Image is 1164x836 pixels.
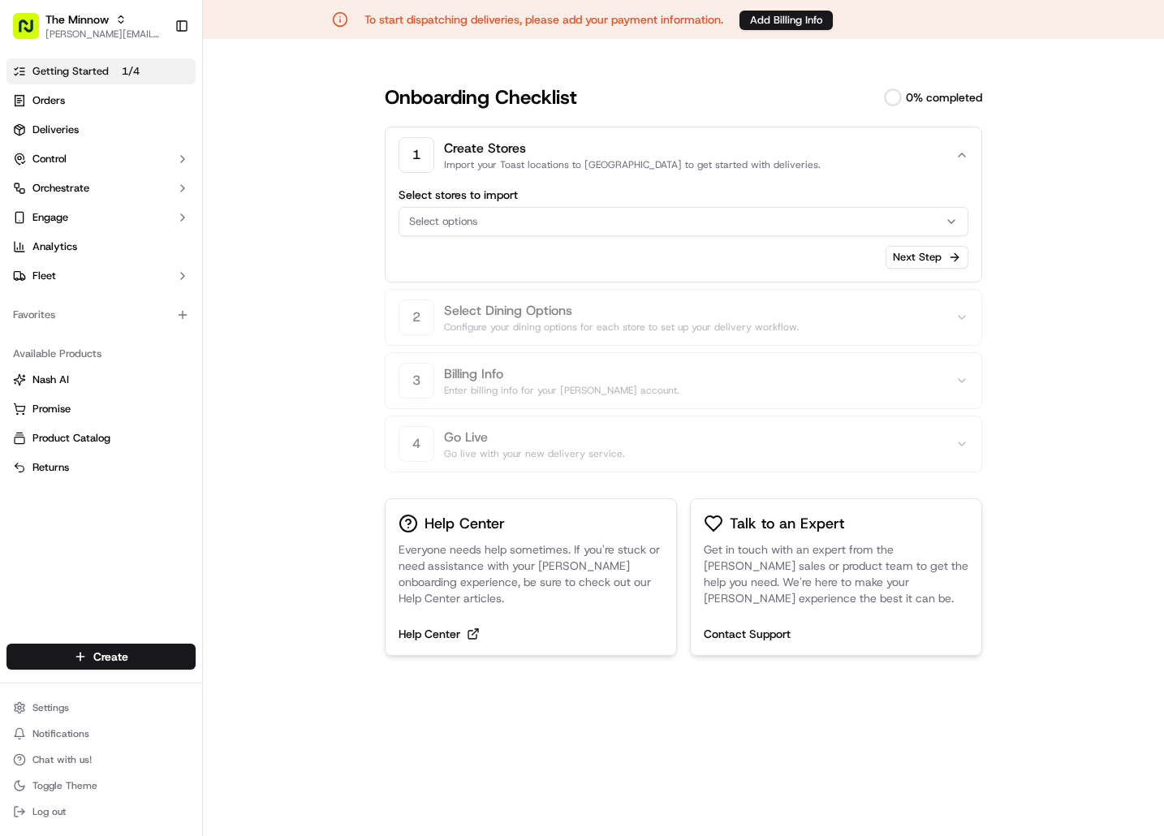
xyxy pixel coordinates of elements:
[739,11,833,30] button: Add Billing Info
[399,426,434,462] div: 4
[6,88,196,114] a: Orders
[16,13,36,32] button: back
[6,6,168,45] button: The Minnow[PERSON_NAME][EMAIL_ADDRESS][DOMAIN_NAME]
[32,460,69,475] span: Returns
[32,269,56,283] span: Fleet
[444,447,946,460] p: Go live with your new delivery service.
[444,301,946,321] h2: Select Dining Options
[115,62,146,80] p: 1 / 4
[45,11,109,28] button: The Minnow
[32,239,77,254] span: Analytics
[6,367,196,393] button: Nash AI
[444,139,946,158] h2: Create Stores
[93,649,128,665] span: Create
[6,58,196,84] a: Getting Started1/4
[399,207,968,236] button: Select options
[16,88,42,114] img: Nash
[6,800,196,823] button: Log out
[444,158,946,171] p: Import your Toast locations to [GEOGRAPHIC_DATA] to get started with deliveries.
[6,263,196,289] button: Fleet
[13,431,189,446] a: Product Catalog
[6,774,196,797] button: Toggle Theme
[444,428,946,447] h2: Go Live
[399,626,663,642] a: Help Center
[32,210,68,225] span: Engage
[409,214,477,229] span: Select options
[364,11,723,28] p: To start dispatching deliveries, please add your payment information.
[32,431,110,446] span: Product Catalog
[906,89,982,106] p: 0 % completed
[6,425,196,451] button: Product Catalog
[399,189,968,282] div: 1Create StoresImport your Toast locations to [GEOGRAPHIC_DATA] to get started with deliveries.
[6,455,196,480] button: Returns
[32,727,89,740] span: Notifications
[704,541,968,606] p: Get in touch with an expert from the [PERSON_NAME] sales or product team to get the help you need...
[399,127,968,183] button: 1Create StoresImport your Toast locations to [GEOGRAPHIC_DATA] to get started with deliveries.
[6,234,196,260] a: Analytics
[6,146,196,172] button: Control
[886,246,968,269] button: Next Step
[6,341,196,367] div: Available Products
[399,353,968,408] button: 3Billing InfoEnter billing info for your [PERSON_NAME] account.
[45,28,162,41] button: [PERSON_NAME][EMAIL_ADDRESS][DOMAIN_NAME]
[6,302,196,328] div: Favorites
[13,402,189,416] a: Promise
[6,696,196,719] button: Settings
[32,123,79,137] span: Deliveries
[32,181,89,196] span: Orchestrate
[444,384,946,397] p: Enter billing info for your [PERSON_NAME] account.
[399,541,663,606] p: Everyone needs help sometimes. If you're stuck or need assistance with your [PERSON_NAME] onboard...
[60,71,273,110] div: Hey, let me know if you have any questions!
[399,290,968,345] button: 2Select Dining OptionsConfigure your dining options for each store to set up your delivery workflow.
[399,363,434,399] div: 3
[6,175,196,201] button: Orchestrate
[6,396,196,422] button: Promise
[6,748,196,771] button: Chat with us!
[739,10,833,30] a: Add Billing Info
[13,460,189,475] a: Returns
[444,364,946,384] h2: Billing Info
[32,152,67,166] span: Control
[32,64,109,79] span: Getting Started
[32,402,71,416] span: Promise
[6,644,196,670] button: Create
[399,189,968,200] label: Select stores to import
[32,93,65,108] span: Orders
[444,321,946,334] p: Configure your dining options for each store to set up your delivery workflow.
[32,805,66,818] span: Log out
[730,512,844,535] h3: Talk to an Expert
[399,299,434,335] div: 2
[399,137,434,173] div: 1
[399,416,968,472] button: 4Go LiveGo live with your new delivery service.
[6,205,196,231] button: Engage
[42,13,62,32] img: Go home
[281,500,300,519] button: Send
[704,626,791,642] button: Contact Support
[6,117,196,143] a: Deliveries
[385,84,880,110] h1: Onboarding Checklist
[13,373,189,387] a: Nash AI
[6,722,196,745] button: Notifications
[32,779,97,792] span: Toggle Theme
[32,373,69,387] span: Nash AI
[32,753,92,766] span: Chat with us!
[32,701,69,714] span: Settings
[425,512,505,535] h3: Help Center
